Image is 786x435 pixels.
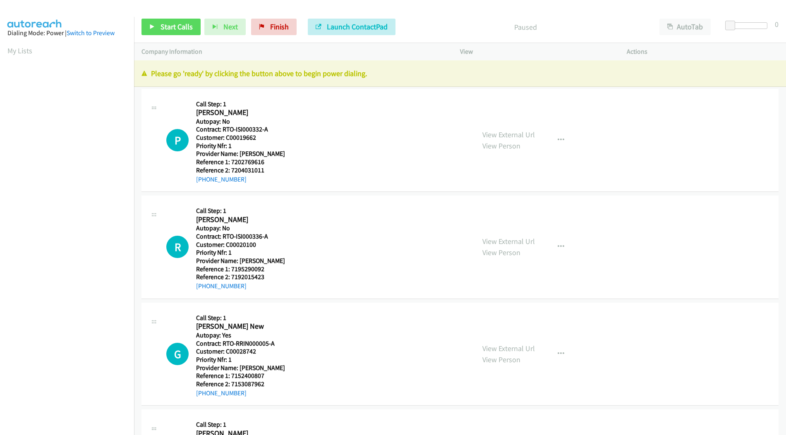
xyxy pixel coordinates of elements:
[327,22,388,31] span: Launch ContactPad
[166,129,189,151] div: The call is yet to be attempted
[196,125,285,134] h5: Contract: RTO-ISI000332-A
[196,134,285,142] h5: Customer: C00019662
[196,108,274,117] h2: [PERSON_NAME]
[482,344,535,353] a: View External Url
[166,236,189,258] div: The call is yet to be attempted
[196,364,285,372] h5: Provider Name: [PERSON_NAME]
[196,389,247,397] a: [PHONE_NUMBER]
[196,232,285,241] h5: Contract: RTO-ISI000336-A
[196,380,285,388] h5: Reference 2: 7153087962
[196,241,285,249] h5: Customer: C00020100
[482,237,535,246] a: View External Url
[196,372,285,380] h5: Reference 1: 7152400807
[196,356,285,364] h5: Priority Nfr: 1
[196,142,285,150] h5: Priority Nfr: 1
[196,282,247,290] a: [PHONE_NUMBER]
[196,100,285,108] h5: Call Step: 1
[482,355,520,364] a: View Person
[482,141,520,151] a: View Person
[196,158,285,166] h5: Reference 1: 7202769616
[460,47,612,57] p: View
[251,19,297,35] a: Finish
[196,249,285,257] h5: Priority Nfr: 1
[270,22,289,31] span: Finish
[7,46,32,55] a: My Lists
[196,322,274,331] h2: [PERSON_NAME] New
[196,117,285,126] h5: Autopay: No
[166,343,189,365] h1: G
[196,339,285,348] h5: Contract: RTO-RRIN000005-A
[196,421,285,429] h5: Call Step: 1
[196,331,285,339] h5: Autopay: Yes
[196,175,247,183] a: [PHONE_NUMBER]
[729,22,767,29] div: Delay between calls (in seconds)
[196,224,285,232] h5: Autopay: No
[166,129,189,151] h1: P
[775,19,779,30] div: 0
[204,19,246,35] button: Next
[7,28,127,38] div: Dialing Mode: Power |
[482,130,535,139] a: View External Url
[196,314,285,322] h5: Call Step: 1
[196,347,285,356] h5: Customer: C00028742
[196,257,285,265] h5: Provider Name: [PERSON_NAME]
[67,29,115,37] a: Switch to Preview
[482,248,520,257] a: View Person
[196,265,285,273] h5: Reference 1: 7195290092
[196,273,285,281] h5: Reference 2: 7192015423
[223,22,238,31] span: Next
[166,343,189,365] div: The call is yet to be attempted
[141,47,445,57] p: Company Information
[196,215,274,225] h2: [PERSON_NAME]
[196,150,285,158] h5: Provider Name: [PERSON_NAME]
[196,166,285,174] h5: Reference 2: 7204031011
[196,207,285,215] h5: Call Step: 1
[659,19,711,35] button: AutoTab
[308,19,395,35] button: Launch ContactPad
[166,236,189,258] h1: R
[627,47,779,57] p: Actions
[407,22,645,33] p: Paused
[141,68,779,79] p: Please go 'ready' by clicking the button above to begin power dialing.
